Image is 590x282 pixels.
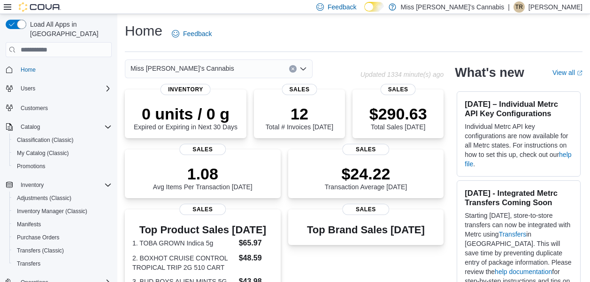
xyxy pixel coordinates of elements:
[360,71,444,78] p: Updated 1334 minute(s) ago
[13,245,68,256] a: Transfers (Classic)
[266,104,333,131] div: Total # Invoices [DATE]
[17,179,112,191] span: Inventory
[9,147,115,160] button: My Catalog (Classic)
[13,193,112,204] span: Adjustments (Classic)
[9,205,115,218] button: Inventory Manager (Classic)
[13,232,63,243] a: Purchase Orders
[2,120,115,134] button: Catalog
[9,134,115,147] button: Classification (Classic)
[401,1,505,13] p: Miss [PERSON_NAME]’s Cannabis
[17,208,87,215] span: Inventory Manager (Classic)
[328,2,356,12] span: Feedback
[17,234,60,241] span: Purchase Orders
[2,82,115,95] button: Users
[183,29,212,38] span: Feedback
[13,134,112,146] span: Classification (Classic)
[179,144,226,155] span: Sales
[9,160,115,173] button: Promotions
[21,85,35,92] span: Users
[161,84,211,95] span: Inventory
[239,252,273,264] dd: $48.59
[17,121,112,133] span: Catalog
[26,20,112,38] span: Load All Apps in [GEOGRAPHIC_DATA]
[9,218,115,231] button: Manifests
[17,149,69,157] span: My Catalog (Classic)
[369,104,427,123] p: $290.63
[13,206,91,217] a: Inventory Manager (Classic)
[369,104,427,131] div: Total Sales [DATE]
[17,136,74,144] span: Classification (Classic)
[13,148,73,159] a: My Catalog (Classic)
[17,121,44,133] button: Catalog
[13,258,112,269] span: Transfers
[21,104,48,112] span: Customers
[455,65,524,80] h2: What's new
[130,63,234,74] span: Miss [PERSON_NAME]’s Cannabis
[132,224,273,236] h3: Top Product Sales [DATE]
[17,163,46,170] span: Promotions
[13,193,75,204] a: Adjustments (Classic)
[495,268,552,275] a: help documentation
[364,2,384,12] input: Dark Mode
[299,65,307,73] button: Open list of options
[21,123,40,131] span: Catalog
[465,122,573,169] p: Individual Metrc API key configurations are now available for all Metrc states. For instructions ...
[9,244,115,257] button: Transfers (Classic)
[17,260,40,267] span: Transfers
[465,151,571,168] a: help file
[325,164,407,191] div: Transaction Average [DATE]
[577,70,582,76] svg: External link
[2,178,115,192] button: Inventory
[17,179,47,191] button: Inventory
[19,2,61,12] img: Cova
[13,232,112,243] span: Purchase Orders
[508,1,510,13] p: |
[13,219,45,230] a: Manifests
[499,230,527,238] a: Transfers
[343,144,389,155] span: Sales
[17,221,41,228] span: Manifests
[13,161,49,172] a: Promotions
[13,148,112,159] span: My Catalog (Classic)
[465,99,573,118] h3: [DATE] – Individual Metrc API Key Configurations
[239,237,273,249] dd: $65.97
[125,22,162,40] h1: Home
[132,253,235,272] dt: 2. BOXHOT CRUISE CONTROL TROPICAL TRIP 2G 510 CART
[17,83,39,94] button: Users
[307,224,425,236] h3: Top Brand Sales [DATE]
[17,194,71,202] span: Adjustments (Classic)
[17,64,112,75] span: Home
[17,64,39,75] a: Home
[13,161,112,172] span: Promotions
[266,104,333,123] p: 12
[13,219,112,230] span: Manifests
[134,104,238,131] div: Expired or Expiring in Next 30 Days
[13,134,77,146] a: Classification (Classic)
[13,245,112,256] span: Transfers (Classic)
[515,1,523,13] span: TR
[179,204,226,215] span: Sales
[9,192,115,205] button: Adjustments (Classic)
[325,164,407,183] p: $24.22
[17,102,112,113] span: Customers
[2,101,115,114] button: Customers
[17,247,64,254] span: Transfers (Classic)
[552,69,582,76] a: View allExternal link
[343,204,389,215] span: Sales
[9,231,115,244] button: Purchase Orders
[21,66,36,74] span: Home
[529,1,582,13] p: [PERSON_NAME]
[153,164,253,183] p: 1.08
[289,65,297,73] button: Clear input
[13,206,112,217] span: Inventory Manager (Classic)
[381,84,416,95] span: Sales
[134,104,238,123] p: 0 units / 0 g
[132,238,235,248] dt: 1. TOBA GROWN Indica 5g
[9,257,115,270] button: Transfers
[21,181,44,189] span: Inventory
[168,24,215,43] a: Feedback
[2,63,115,76] button: Home
[513,1,525,13] div: Tabitha Robinson
[153,164,253,191] div: Avg Items Per Transaction [DATE]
